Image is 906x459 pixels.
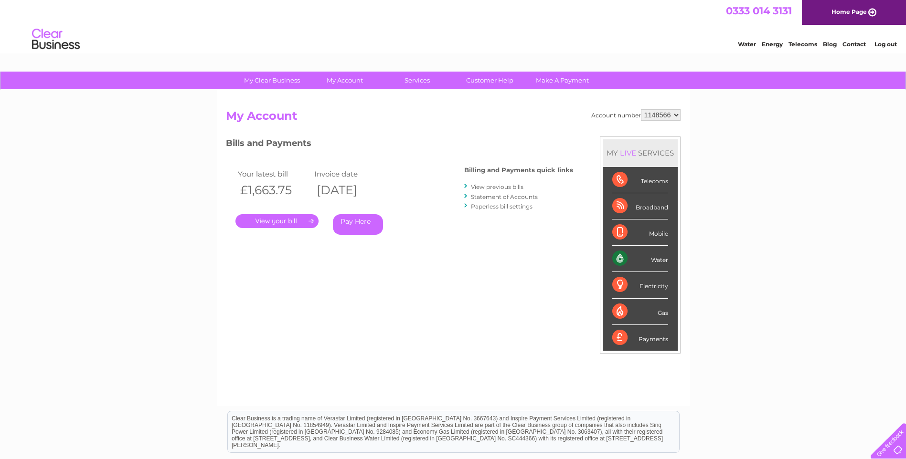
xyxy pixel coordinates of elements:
[612,193,668,219] div: Broadband
[228,5,679,46] div: Clear Business is a trading name of Verastar Limited (registered in [GEOGRAPHIC_DATA] No. 3667643...
[235,214,319,228] a: .
[305,72,384,89] a: My Account
[464,167,573,174] h4: Billing and Payments quick links
[726,5,792,17] a: 0333 014 3131
[762,41,783,48] a: Energy
[738,41,756,48] a: Water
[32,25,80,54] img: logo.png
[471,193,538,200] a: Statement of Accounts
[591,109,681,121] div: Account number
[333,214,383,235] a: Pay Here
[612,167,668,193] div: Telecoms
[312,167,388,180] td: Invoice date
[842,41,866,48] a: Contact
[471,183,523,190] a: View previous bills
[235,167,312,180] td: Your latest bill
[226,136,573,153] h3: Bills and Payments
[874,41,897,48] a: Log out
[226,109,681,127] h2: My Account
[612,246,668,272] div: Water
[450,72,529,89] a: Customer Help
[235,180,312,200] th: £1,663.75
[618,148,638,157] div: LIVE
[823,41,837,48] a: Blog
[612,325,668,351] div: Payments
[233,72,311,89] a: My Clear Business
[612,272,668,298] div: Electricity
[603,139,678,167] div: MY SERVICES
[612,299,668,325] div: Gas
[612,219,668,246] div: Mobile
[378,72,457,89] a: Services
[523,72,602,89] a: Make A Payment
[312,180,388,200] th: [DATE]
[789,41,817,48] a: Telecoms
[471,203,533,210] a: Paperless bill settings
